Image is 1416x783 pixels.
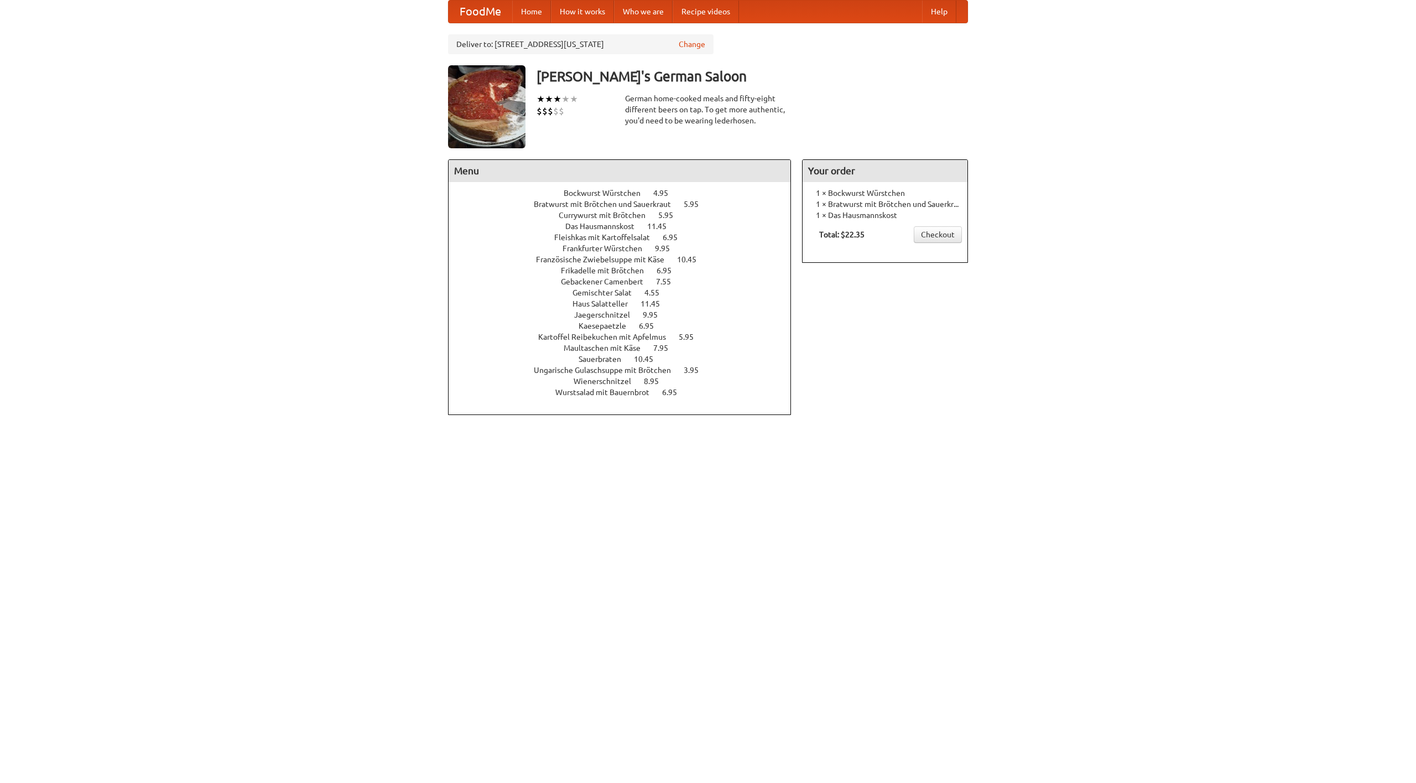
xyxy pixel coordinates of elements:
span: Haus Salatteller [572,299,639,308]
span: 4.55 [644,288,670,297]
li: $ [537,105,542,117]
a: Currywurst mit Brötchen 5.95 [559,211,694,220]
a: Maultaschen mit Käse 7.95 [564,344,689,352]
span: 6.95 [657,266,683,275]
span: 5.95 [658,211,684,220]
img: angular.jpg [448,65,525,148]
span: 5.95 [679,333,705,341]
a: Frankfurter Würstchen 9.95 [563,244,690,253]
a: Help [922,1,956,23]
span: 11.45 [647,222,678,231]
span: 11.45 [641,299,671,308]
span: Sauerbraten [579,355,632,364]
li: 1 × Das Hausmannskost [808,210,962,221]
span: Wienerschnitzel [574,377,642,386]
span: Bratwurst mit Brötchen und Sauerkraut [534,200,682,209]
li: ★ [545,93,553,105]
a: Wurstsalad mit Bauernbrot 6.95 [555,388,697,397]
a: How it works [551,1,614,23]
span: Bockwurst Würstchen [564,189,652,198]
li: $ [559,105,564,117]
li: $ [542,105,548,117]
span: Gemischter Salat [572,288,643,297]
li: $ [553,105,559,117]
span: 9.95 [643,310,669,319]
span: 6.95 [639,322,665,330]
div: Deliver to: [STREET_ADDRESS][US_STATE] [448,34,714,54]
a: Jaegerschnitzel 9.95 [574,310,678,319]
h4: Menu [449,160,790,182]
span: Currywurst mit Brötchen [559,211,657,220]
span: Gebackener Camenbert [561,277,654,286]
a: Haus Salatteller 11.45 [572,299,680,308]
div: German home-cooked meals and fifty-eight different beers on tap. To get more authentic, you'd nee... [625,93,791,126]
a: Das Hausmannskost 11.45 [565,222,687,231]
span: 10.45 [677,255,707,264]
a: Kartoffel Reibekuchen mit Apfelmus 5.95 [538,333,714,341]
a: Fleishkas mit Kartoffelsalat 6.95 [554,233,698,242]
h4: Your order [803,160,967,182]
a: Change [679,39,705,50]
a: Checkout [914,226,962,243]
span: Kartoffel Reibekuchen mit Apfelmus [538,333,677,341]
span: 10.45 [634,355,664,364]
a: Home [512,1,551,23]
span: 7.95 [653,344,679,352]
a: Recipe videos [673,1,739,23]
span: Das Hausmannskost [565,222,645,231]
a: Gemischter Salat 4.55 [572,288,680,297]
a: Gebackener Camenbert 7.55 [561,277,691,286]
a: Ungarische Gulaschsuppe mit Brötchen 3.95 [534,366,719,375]
span: 6.95 [663,233,689,242]
span: Ungarische Gulaschsuppe mit Brötchen [534,366,682,375]
span: 3.95 [684,366,710,375]
span: 7.55 [656,277,682,286]
span: Jaegerschnitzel [574,310,641,319]
span: 5.95 [684,200,710,209]
span: Frankfurter Würstchen [563,244,653,253]
a: Bockwurst Würstchen 4.95 [564,189,689,198]
a: Französische Zwiebelsuppe mit Käse 10.45 [536,255,717,264]
span: 8.95 [644,377,670,386]
h3: [PERSON_NAME]'s German Saloon [537,65,968,87]
span: Französische Zwiebelsuppe mit Käse [536,255,675,264]
span: Frikadelle mit Brötchen [561,266,655,275]
li: ★ [537,93,545,105]
a: Who we are [614,1,673,23]
a: Sauerbraten 10.45 [579,355,674,364]
li: 1 × Bockwurst Würstchen [808,188,962,199]
a: FoodMe [449,1,512,23]
span: 4.95 [653,189,679,198]
li: 1 × Bratwurst mit Brötchen und Sauerkraut [808,199,962,210]
li: ★ [553,93,561,105]
span: 6.95 [662,388,688,397]
li: $ [548,105,553,117]
li: ★ [570,93,578,105]
b: Total: $22.35 [819,230,865,239]
a: Wienerschnitzel 8.95 [574,377,679,386]
span: Maultaschen mit Käse [564,344,652,352]
a: Kaesepaetzle 6.95 [579,322,674,330]
a: Bratwurst mit Brötchen und Sauerkraut 5.95 [534,200,719,209]
span: Wurstsalad mit Bauernbrot [555,388,660,397]
li: ★ [561,93,570,105]
span: Fleishkas mit Kartoffelsalat [554,233,661,242]
a: Frikadelle mit Brötchen 6.95 [561,266,692,275]
span: Kaesepaetzle [579,322,637,330]
span: 9.95 [655,244,681,253]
